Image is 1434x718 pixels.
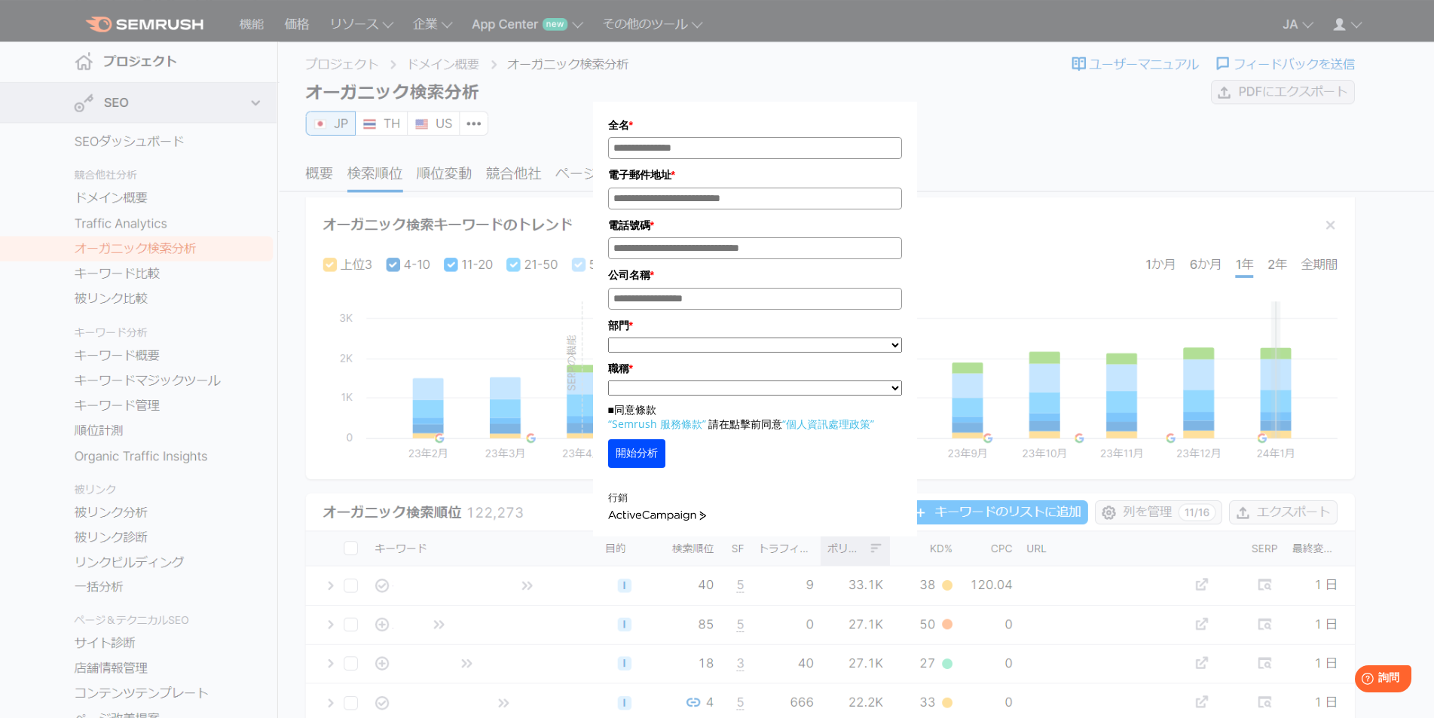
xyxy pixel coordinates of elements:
[608,119,629,131] font: 全名
[608,417,706,431] a: “Semrush 服務條款”
[708,417,782,431] font: 請在點擊前同意
[782,417,874,431] a: “個人資訊處理政策”
[608,319,629,332] font: 部門
[608,362,629,374] font: 職稱
[608,169,671,181] font: 電子郵件地址
[608,269,650,281] font: 公司名稱
[608,402,656,417] font: ■同意條款
[616,447,658,459] font: 開始分析
[1300,659,1417,701] iframe: 幫助小工具啟動器
[608,439,665,468] button: 開始分析
[608,491,628,504] font: 行銷
[608,219,650,231] font: 電話號碼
